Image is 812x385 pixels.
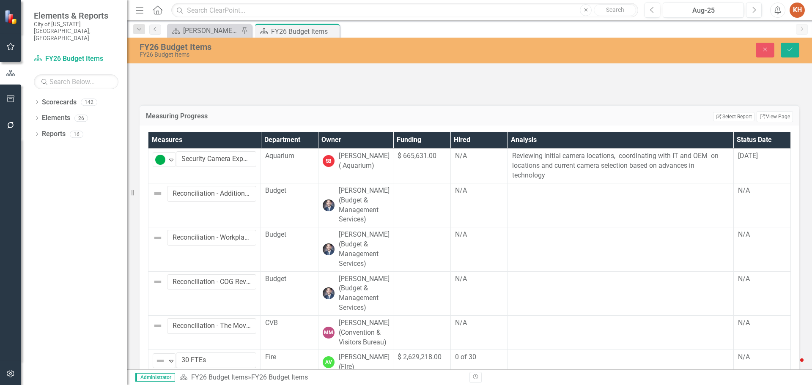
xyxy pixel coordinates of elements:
[713,112,754,121] button: Select Report
[738,274,786,284] div: N/A
[155,155,165,165] img: On Target
[738,318,786,328] div: N/A
[183,25,239,36] div: [PERSON_NAME]'s Home
[34,74,118,89] input: Search Below...
[323,356,335,368] div: AV
[512,151,729,180] p: Reviewing initial camera locations, coordinating with IT and OEM on locations and current camera ...
[4,10,19,25] img: ClearPoint Strategy
[265,186,286,194] span: Budget
[265,275,286,283] span: Budget
[140,42,510,52] div: FY26 Budget Items
[265,152,294,160] span: Aquarium
[34,21,118,41] small: City of [US_STATE][GEOGRAPHIC_DATA], [GEOGRAPHIC_DATA]
[167,318,256,334] input: Name
[167,274,256,290] input: Name
[323,243,335,255] img: Kevin Chatellier
[455,230,467,238] span: N/A
[323,287,335,299] img: Kevin Chatellier
[339,352,390,372] div: [PERSON_NAME] (Fire)
[251,373,308,381] div: FY26 Budget Items
[179,373,463,382] div: »
[455,353,476,361] span: 0 of 30
[663,3,744,18] button: Aug-25
[81,98,97,106] div: 142
[339,318,390,347] div: [PERSON_NAME] (Convention & Visitors Bureau)
[74,115,88,122] div: 26
[339,274,390,313] div: [PERSON_NAME] (Budget & Management Services)
[455,275,467,283] span: N/A
[135,373,175,382] span: Administrator
[171,3,638,18] input: Search ClearPoint...
[738,186,786,196] div: N/A
[455,319,467,327] span: N/A
[455,186,467,194] span: N/A
[757,111,793,122] a: View Page
[42,98,77,107] a: Scorecards
[153,321,163,331] img: Not Defined
[790,3,805,18] button: KH
[191,373,248,381] a: FY26 Budget Items
[70,131,83,138] div: 16
[398,152,436,160] span: $ 665,631.00
[738,230,786,240] div: N/A
[153,277,163,287] img: Not Defined
[594,4,636,16] button: Search
[783,356,804,377] iframe: Intercom live chat
[271,26,337,37] div: FY26 Budget Items
[339,186,390,224] div: [PERSON_NAME] (Budget & Management Services)
[140,52,510,58] div: FY26 Budget Items
[167,230,256,246] input: Name
[323,199,335,211] img: Kevin Chatellier
[398,353,442,361] span: $ 2,629,218.00
[176,352,256,368] input: Name
[146,112,428,120] h3: Measuring Progress
[455,152,467,160] span: N/A
[169,25,239,36] a: [PERSON_NAME]'s Home
[265,319,278,327] span: CVB
[339,230,390,268] div: [PERSON_NAME] (Budget & Management Services)
[34,54,118,64] a: FY26 Budget Items
[42,113,70,123] a: Elements
[265,353,276,361] span: Fire
[167,186,256,202] input: Name
[153,188,163,199] img: Not Defined
[606,6,624,13] span: Search
[738,152,758,160] span: [DATE]
[176,151,256,167] input: Name
[155,356,165,366] img: Not Defined
[738,352,786,362] div: N/A
[323,327,335,339] div: MM
[323,155,335,167] div: SB
[34,11,118,21] span: Elements & Reports
[42,129,66,139] a: Reports
[339,151,390,171] div: [PERSON_NAME] ( Aquarium)
[265,230,286,238] span: Budget
[666,5,741,16] div: Aug-25
[153,233,163,243] img: Not Defined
